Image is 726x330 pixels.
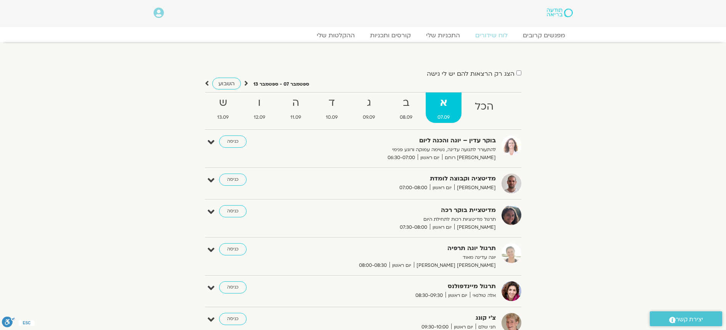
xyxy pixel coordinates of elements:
[414,261,496,269] span: [PERSON_NAME] [PERSON_NAME]
[426,92,462,123] a: א07.09
[388,92,425,123] a: ב08.09
[418,154,442,162] span: יום ראשון
[279,113,313,121] span: 11.09
[309,253,496,261] p: יוגה עדינה מאוד
[309,136,496,146] strong: בוקר עדין – יוגה והכנה ליום
[356,261,389,269] span: 08:00-08:30
[154,32,573,39] nav: Menu
[650,311,722,326] a: יצירת קשר
[388,113,425,121] span: 08.09
[442,154,496,162] span: [PERSON_NAME] רוחם
[309,313,496,323] strong: צ'י קונג
[242,92,277,123] a: ו12.09
[309,32,362,39] a: ההקלטות שלי
[314,94,349,112] strong: ד
[362,32,418,39] a: קורסים ותכניות
[454,223,496,231] span: [PERSON_NAME]
[279,94,313,112] strong: ה
[463,92,505,123] a: הכל
[219,136,247,148] a: כניסה
[430,184,454,192] span: יום ראשון
[219,243,247,255] a: כניסה
[206,92,241,123] a: ש13.09
[351,94,387,112] strong: ג
[454,184,496,192] span: [PERSON_NAME]
[206,113,241,121] span: 13.09
[219,281,247,293] a: כניסה
[397,223,430,231] span: 07:30-08:00
[309,215,496,223] p: תרגול מדיטציות רכות לתחילת היום
[309,281,496,292] strong: תרגול מיינדפולנס
[470,292,496,300] span: אלה טולנאי
[309,146,496,154] p: להתעורר לתנועה עדינה, נשימה עמוקה ורוגע פנימי
[351,92,387,123] a: ג09.09
[314,92,349,123] a: ד10.09
[242,94,277,112] strong: ו
[253,80,309,88] p: ספטמבר 07 - ספטמבר 13
[309,243,496,253] strong: תרגול יוגה תרפיה
[463,98,505,115] strong: הכל
[219,313,247,325] a: כניסה
[314,113,349,121] span: 10.09
[468,32,515,39] a: לוח שידורים
[426,94,462,112] strong: א
[389,261,414,269] span: יום ראשון
[413,292,446,300] span: 08:30-09:30
[242,113,277,121] span: 12.09
[446,292,470,300] span: יום ראשון
[212,78,241,89] a: השבוע
[206,94,241,112] strong: ש
[385,154,418,162] span: 06:30-07:00
[218,80,235,87] span: השבוע
[219,174,247,186] a: כניסה
[351,113,387,121] span: 09.09
[219,205,247,217] a: כניסה
[279,92,313,123] a: ה11.09
[427,70,514,77] label: הצג רק הרצאות להם יש לי גישה
[309,174,496,184] strong: מדיטציה וקבוצה לומדת
[397,184,430,192] span: 07:00-08:00
[426,113,462,121] span: 07.09
[676,314,703,325] span: יצירת קשר
[418,32,468,39] a: התכניות שלי
[430,223,454,231] span: יום ראשון
[309,205,496,215] strong: מדיטציית בוקר רכה
[388,94,425,112] strong: ב
[515,32,573,39] a: מפגשים קרובים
